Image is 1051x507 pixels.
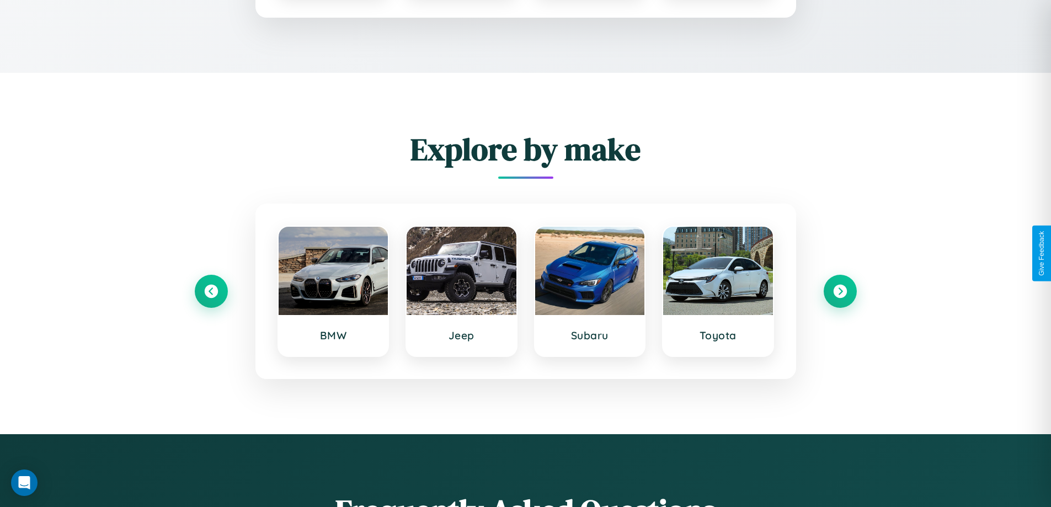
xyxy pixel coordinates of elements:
h3: BMW [290,329,377,342]
div: Give Feedback [1038,231,1045,276]
h3: Jeep [418,329,505,342]
div: Open Intercom Messenger [11,469,38,496]
h2: Explore by make [195,128,857,170]
h3: Toyota [674,329,762,342]
h3: Subaru [546,329,634,342]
